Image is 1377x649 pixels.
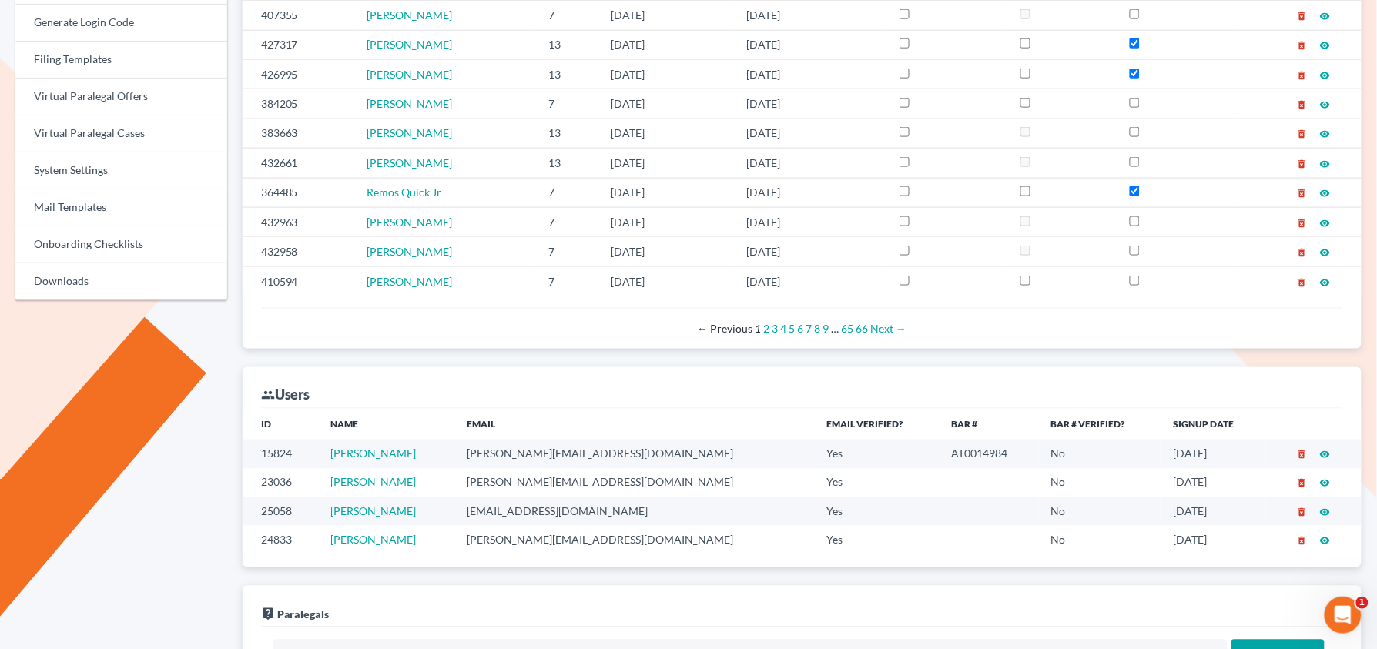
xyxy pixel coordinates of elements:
[598,59,735,89] td: [DATE]
[15,79,227,115] a: Virtual Paralegal Offers
[1039,497,1161,526] td: No
[1320,186,1331,199] a: visibility
[243,497,319,526] td: 25058
[1320,218,1331,229] i: visibility
[1161,497,1266,526] td: [DATE]
[1297,38,1308,51] a: delete_forever
[1297,450,1308,460] i: delete_forever
[1320,8,1331,22] a: visibility
[367,156,452,169] a: [PERSON_NAME]
[735,119,887,148] td: [DATE]
[814,526,939,554] td: Yes
[331,447,417,460] a: [PERSON_NAME]
[367,126,452,139] a: [PERSON_NAME]
[15,115,227,152] a: Virtual Paralegal Cases
[939,409,1039,440] th: Bar #
[319,409,455,440] th: Name
[15,152,227,189] a: System Settings
[1320,99,1331,110] i: visibility
[1356,597,1369,609] span: 1
[367,275,452,288] a: [PERSON_NAME]
[1320,277,1331,288] i: visibility
[243,526,319,554] td: 24833
[367,186,441,199] a: Remos Quick Jr
[1297,476,1308,489] a: delete_forever
[536,1,598,30] td: 7
[1320,507,1331,518] i: visibility
[1320,97,1331,110] a: visibility
[814,409,939,440] th: Email Verified?
[1320,38,1331,51] a: visibility
[331,534,417,547] a: [PERSON_NAME]
[454,497,814,526] td: [EMAIL_ADDRESS][DOMAIN_NAME]
[598,30,735,59] td: [DATE]
[797,322,803,335] a: Page 6
[755,322,761,335] em: Page 1
[789,322,795,335] a: Page 5
[1320,536,1331,547] i: visibility
[15,42,227,79] a: Filing Templates
[243,149,354,178] td: 432661
[1320,505,1331,518] a: visibility
[1320,245,1331,258] a: visibility
[1039,469,1161,497] td: No
[536,119,598,148] td: 13
[261,389,275,403] i: group
[367,68,452,81] a: [PERSON_NAME]
[814,322,820,335] a: Page 8
[261,386,310,404] div: Users
[536,89,598,119] td: 7
[15,226,227,263] a: Onboarding Checklists
[1297,247,1308,258] i: delete_forever
[536,59,598,89] td: 13
[1039,440,1161,468] td: No
[277,608,330,621] span: Paralegals
[1297,97,1308,110] a: delete_forever
[536,149,598,178] td: 13
[273,321,1331,336] div: Pagination
[1320,129,1331,139] i: visibility
[454,526,814,554] td: [PERSON_NAME][EMAIL_ADDRESS][DOMAIN_NAME]
[367,8,452,22] span: [PERSON_NAME]
[1297,70,1308,81] i: delete_forever
[243,119,354,148] td: 383663
[939,440,1039,468] td: AT0014984
[814,440,939,468] td: Yes
[1297,129,1308,139] i: delete_forever
[1297,68,1308,81] a: delete_forever
[331,505,417,518] a: [PERSON_NAME]
[823,322,829,335] a: Page 9
[454,469,814,497] td: [PERSON_NAME][EMAIL_ADDRESS][DOMAIN_NAME]
[1297,40,1308,51] i: delete_forever
[367,245,452,258] a: [PERSON_NAME]
[1297,245,1308,258] a: delete_forever
[1297,11,1308,22] i: delete_forever
[1297,218,1308,229] i: delete_forever
[1320,188,1331,199] i: visibility
[1320,159,1331,169] i: visibility
[814,497,939,526] td: Yes
[367,97,452,110] a: [PERSON_NAME]
[1320,476,1331,489] a: visibility
[735,237,887,266] td: [DATE]
[1297,507,1308,518] i: delete_forever
[697,322,752,335] span: Previous page
[1297,275,1308,288] a: delete_forever
[598,149,735,178] td: [DATE]
[772,322,778,335] a: Page 3
[1320,534,1331,547] a: visibility
[1297,156,1308,169] a: delete_forever
[1325,597,1362,634] iframe: Intercom live chat
[598,178,735,207] td: [DATE]
[598,119,735,148] td: [DATE]
[367,216,452,229] a: [PERSON_NAME]
[536,30,598,59] td: 13
[598,266,735,296] td: [DATE]
[331,476,417,489] a: [PERSON_NAME]
[1161,409,1266,440] th: Signup Date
